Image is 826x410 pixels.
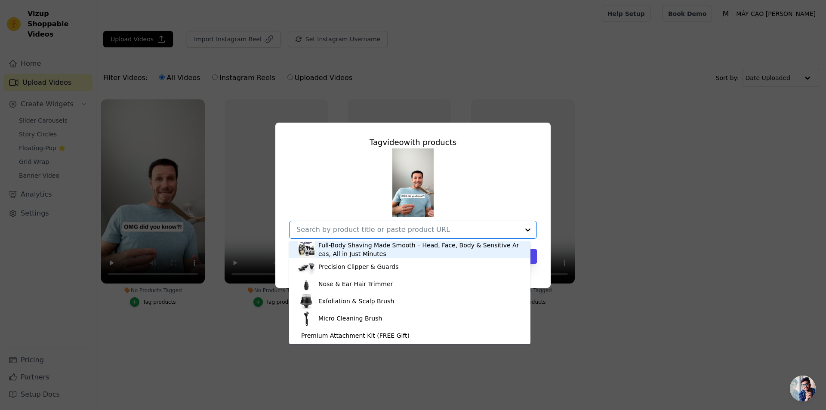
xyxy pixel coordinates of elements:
div: Exfoliation & Scalp Brush [318,297,394,305]
div: Full-Body Shaving Made Smooth – Head, Face, Body & Sensitive Areas, All in Just Minutes [318,241,522,258]
div: Precision Clipper & Guards [318,262,398,271]
div: Premium Attachment Kit (FREE Gift) [301,331,410,340]
img: product thumbnail [298,241,315,258]
img: product thumbnail [298,310,315,327]
img: product thumbnail [298,293,315,310]
img: tn-4becd01b1121467e8b9d984b89a9e6cb.png [392,148,434,217]
img: product thumbnail [298,275,315,293]
div: Nose & Ear Hair Trimmer [318,280,393,288]
div: Micro Cleaning Brush [318,314,382,323]
div: Tag video with products [289,136,537,148]
img: product thumbnail [298,258,315,275]
input: Search by product title or paste product URL [296,225,519,234]
div: Mở cuộc trò chuyện [790,376,816,401]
